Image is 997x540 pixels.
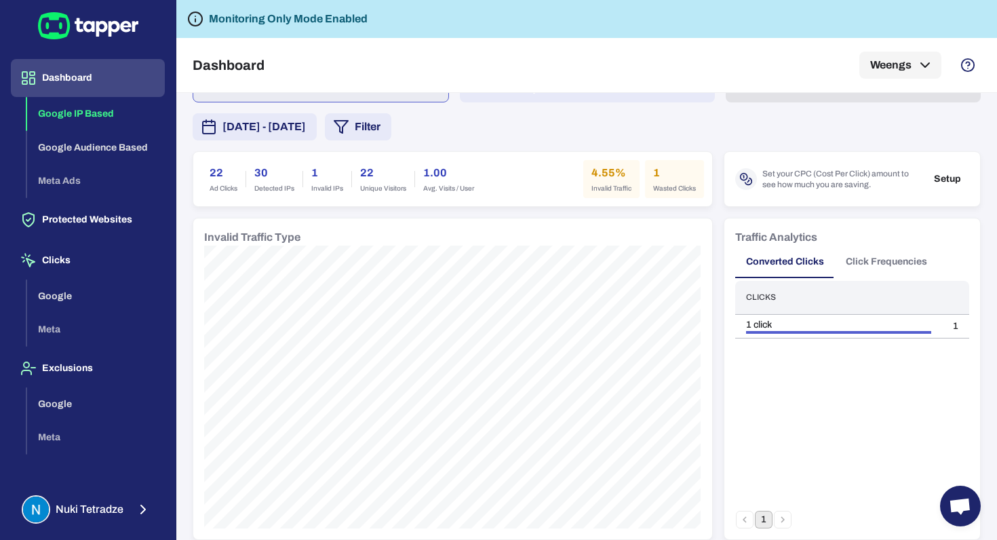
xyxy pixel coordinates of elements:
[746,319,931,331] div: 1 click
[11,201,165,239] button: Protected Websites
[27,97,165,131] button: Google IP Based
[325,113,391,140] button: Filter
[11,213,165,225] a: Protected Websites
[27,289,165,301] a: Google
[254,165,294,181] h6: 30
[27,397,165,408] a: Google
[27,140,165,152] a: Google Audience Based
[360,184,406,193] span: Unique Visitors
[735,246,835,278] button: Converted Clicks
[11,242,165,279] button: Clicks
[360,165,406,181] h6: 22
[11,349,165,387] button: Exclusions
[11,254,165,265] a: Clicks
[27,131,165,165] button: Google Audience Based
[735,511,792,528] nav: pagination navigation
[755,511,773,528] button: page 1
[311,184,343,193] span: Invalid IPs
[762,168,920,190] span: Set your CPC (Cost Per Click) amount to see how much you are saving.
[423,165,474,181] h6: 1.00
[56,503,123,516] span: Nuki Tetradze
[27,387,165,421] button: Google
[23,497,49,522] img: Nuki Tetradze
[209,11,368,27] h6: Monitoring Only Mode Enabled
[193,113,317,140] button: [DATE] - [DATE]
[11,59,165,97] button: Dashboard
[187,11,203,27] svg: Tapper is not blocking any fraudulent activity for this domain
[653,184,696,193] span: Wasted Clicks
[926,169,969,189] button: Setup
[222,119,306,135] span: [DATE] - [DATE]
[859,52,941,79] button: Weengs
[311,165,343,181] h6: 1
[735,281,942,314] th: Clicks
[210,184,237,193] span: Ad Clicks
[653,165,696,181] h6: 1
[591,165,631,181] h6: 4.55%
[254,184,294,193] span: Detected IPs
[193,57,265,73] h5: Dashboard
[11,362,165,373] a: Exclusions
[423,184,474,193] span: Avg. Visits / User
[942,314,969,338] td: 1
[204,229,300,246] h6: Invalid Traffic Type
[835,246,938,278] button: Click Frequencies
[735,229,817,246] h6: Traffic Analytics
[940,486,981,526] div: Open chat
[11,71,165,83] a: Dashboard
[591,184,631,193] span: Invalid Traffic
[27,107,165,119] a: Google IP Based
[11,490,165,529] button: Nuki TetradzeNuki Tetradze
[210,165,237,181] h6: 22
[27,279,165,313] button: Google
